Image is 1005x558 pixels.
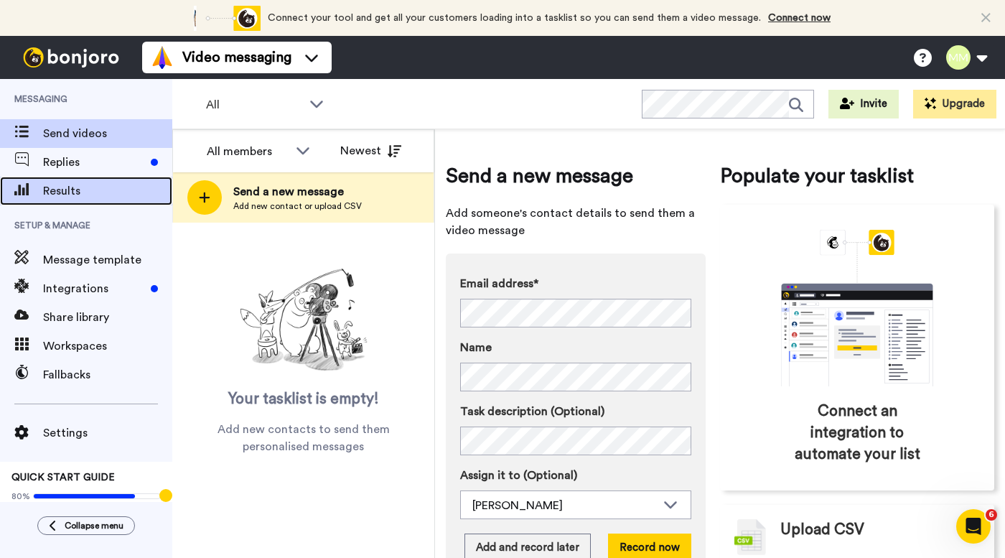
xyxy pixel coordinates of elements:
span: Send a new message [233,183,362,200]
span: Your tasklist is empty! [228,389,379,410]
span: Send a new message [446,162,706,190]
span: Integrations [43,280,145,297]
span: Replies [43,154,145,171]
span: Populate your tasklist [720,162,994,190]
button: Collapse menu [37,516,135,535]
span: 80% [11,490,30,502]
div: Tooltip anchor [159,489,172,502]
span: Settings [43,424,172,442]
span: Add new contacts to send them personalised messages [194,421,413,455]
button: Invite [828,90,899,118]
span: Message template [43,251,172,269]
label: Assign it to (Optional) [460,467,691,484]
img: bj-logo-header-white.svg [17,47,125,68]
span: Collapse menu [65,520,123,531]
label: Email address* [460,275,691,292]
span: Fallbacks [43,366,172,383]
span: All [206,96,302,113]
button: Newest [329,136,412,165]
span: Connect an integration to automate your list [781,401,933,465]
button: Upgrade [913,90,996,118]
iframe: Intercom live chat [956,509,991,544]
span: Name [460,339,492,356]
span: Send videos [43,125,172,142]
div: animation [749,230,965,386]
span: Upload CSV [780,519,864,541]
span: Share library [43,309,172,326]
span: Workspaces [43,338,172,355]
span: Results [43,182,172,200]
a: Connect now [768,13,831,23]
div: animation [182,6,261,31]
label: Task description (Optional) [460,403,691,420]
span: Add someone's contact details to send them a video message [446,205,706,239]
span: QUICK START GUIDE [11,473,115,483]
span: 6 [986,509,997,521]
span: Connect your tool and get all your customers loading into a tasklist so you can send them a video... [268,13,761,23]
span: Video messaging [182,47,291,68]
img: ready-set-action.png [232,263,375,378]
img: vm-color.svg [151,46,174,69]
span: Add new contact or upload CSV [233,200,362,212]
div: [PERSON_NAME] [472,497,656,514]
div: All members [207,143,289,160]
img: csv-grey.png [734,519,766,555]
